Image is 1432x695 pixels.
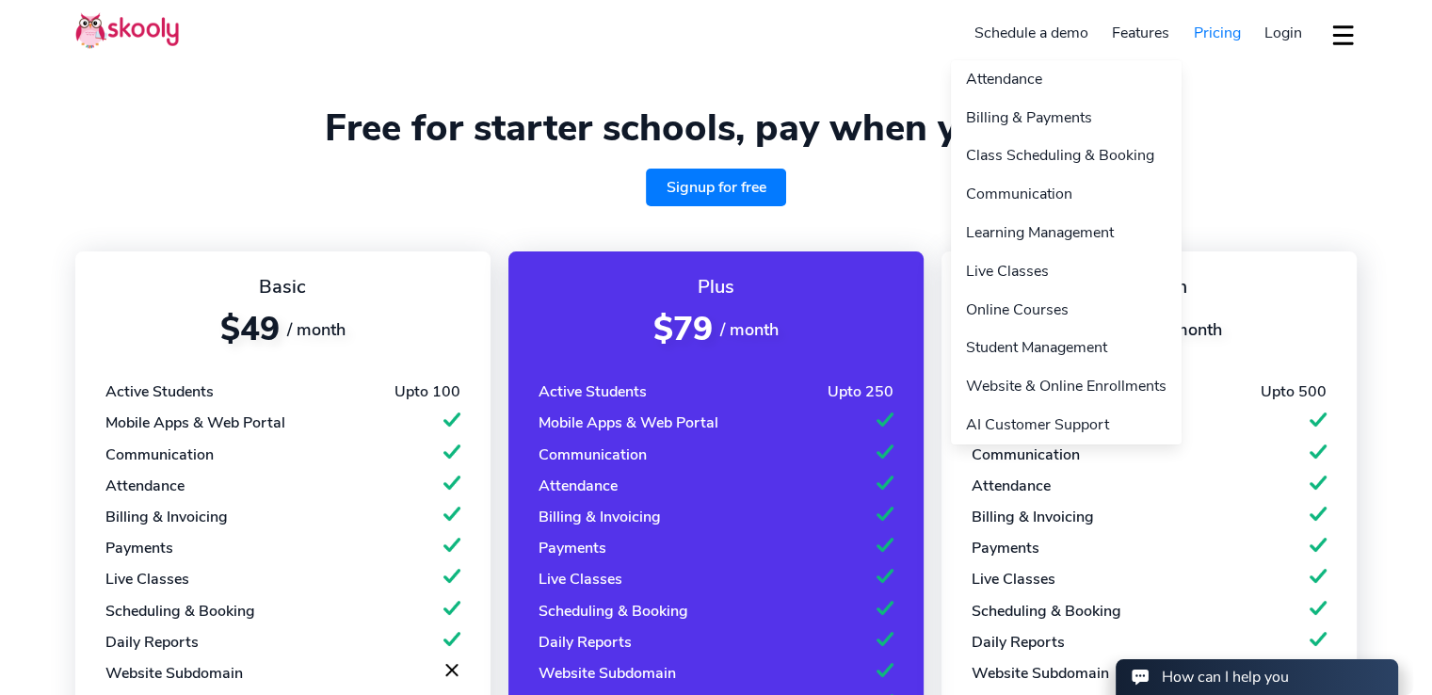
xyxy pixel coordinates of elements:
span: Pricing [1194,23,1241,43]
div: Payments [539,538,606,558]
a: Schedule a demo [962,18,1101,48]
img: Skooly [75,12,179,49]
div: Daily Reports [972,632,1065,653]
a: AI Customer Support [951,406,1182,444]
div: Active Students [105,381,214,402]
div: Attendance [972,476,1051,496]
span: / month [720,318,779,341]
div: Scheduling & Booking [972,601,1121,622]
div: Basic [105,274,460,299]
h1: Free for starter schools, pay when you grow [75,105,1357,151]
a: Features [1100,18,1182,48]
div: Attendance [539,476,618,496]
a: Attendance [951,60,1182,99]
div: Upto 100 [394,381,460,402]
div: Active Students [539,381,647,402]
div: Scheduling & Booking [105,601,255,622]
div: Billing & Invoicing [105,507,228,527]
a: Pricing [1182,18,1253,48]
div: Daily Reports [105,632,199,653]
div: Upto 250 [828,381,893,402]
a: Website & Online Enrollments [951,367,1182,406]
button: dropdown menu [1329,13,1357,57]
div: Scheduling & Booking [539,601,688,622]
span: / month [287,318,346,341]
div: Live Classes [972,569,1055,590]
div: Mobile Apps & Web Portal [105,412,285,433]
div: Attendance [105,476,185,496]
a: Communication [951,175,1182,214]
div: Plus [539,274,893,299]
div: Payments [105,538,173,558]
div: Billing & Invoicing [539,507,661,527]
a: Class Scheduling & Booking [951,137,1182,175]
div: Billing & Invoicing [972,507,1094,527]
div: Website Subdomain [105,663,243,684]
div: Communication [539,444,647,465]
a: Login [1252,18,1314,48]
a: Signup for free [646,169,787,206]
span: $49 [220,307,280,351]
div: Live Classes [105,569,189,590]
a: Online Courses [951,291,1182,330]
div: Payments [972,538,1039,558]
div: Daily Reports [539,632,632,653]
a: Billing & Payments [951,99,1182,137]
span: / month [1164,318,1222,341]
div: Communication [972,444,1080,465]
div: Upto 500 [1261,381,1327,402]
a: Student Management [951,329,1182,367]
div: Website Subdomain [539,663,676,684]
a: Live Classes [951,252,1182,291]
span: $79 [653,307,713,351]
div: Live Classes [539,569,622,590]
div: Communication [105,444,214,465]
div: Mobile Apps & Web Portal [539,412,718,433]
a: Learning Management [951,214,1182,252]
span: Login [1264,23,1302,43]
